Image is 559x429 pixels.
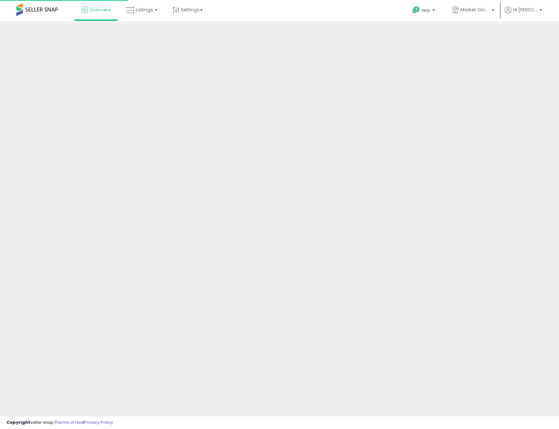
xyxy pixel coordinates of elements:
[513,7,538,13] span: Hi [PERSON_NAME]
[412,6,420,14] i: Get Help
[422,7,430,13] span: Help
[460,7,490,13] span: Market Global
[89,7,111,13] span: Overview
[136,7,153,13] span: Listings
[407,1,442,21] a: Help
[505,7,542,21] a: Hi [PERSON_NAME]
